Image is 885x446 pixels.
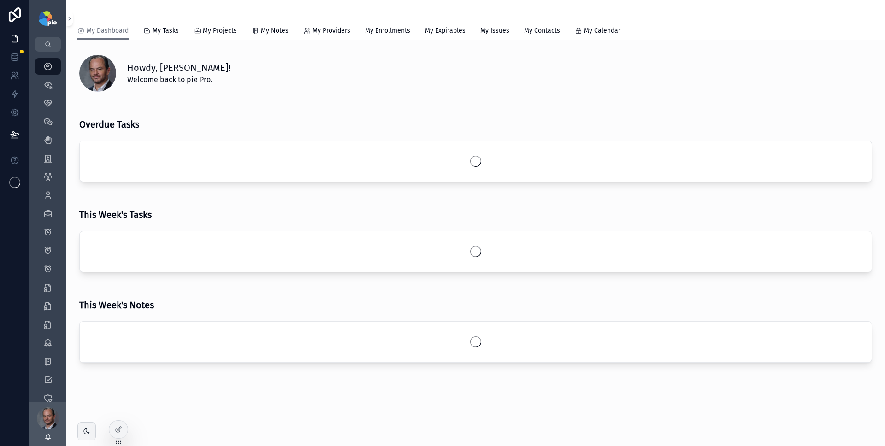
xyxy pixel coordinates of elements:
[524,23,560,41] a: My Contacts
[575,23,620,41] a: My Calendar
[87,26,129,35] span: My Dashboard
[77,23,129,40] a: My Dashboard
[261,26,289,35] span: My Notes
[480,23,509,41] a: My Issues
[425,26,466,35] span: My Expirables
[194,23,237,41] a: My Projects
[203,26,237,35] span: My Projects
[252,23,289,41] a: My Notes
[143,23,179,41] a: My Tasks
[29,52,66,402] div: scrollable content
[425,23,466,41] a: My Expirables
[79,117,139,131] h3: Overdue Tasks
[365,26,410,35] span: My Enrollments
[79,208,152,222] h3: This Week's Tasks
[127,61,230,74] h1: Howdy, [PERSON_NAME]!
[584,26,620,35] span: My Calendar
[313,26,350,35] span: My Providers
[524,26,560,35] span: My Contacts
[480,26,509,35] span: My Issues
[79,298,154,312] h3: This Week's Notes
[365,23,410,41] a: My Enrollments
[303,23,350,41] a: My Providers
[127,74,230,85] span: Welcome back to pie Pro.
[153,26,179,35] span: My Tasks
[39,11,57,26] img: App logo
